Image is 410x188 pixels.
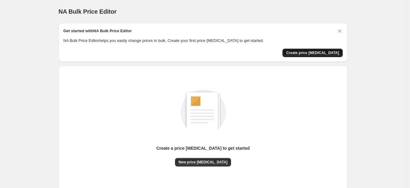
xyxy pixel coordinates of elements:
p: NA Bulk Price Editor helps you easily change prices in bulk. Create your first price [MEDICAL_DAT... [63,38,343,44]
button: Dismiss card [337,28,343,34]
button: Create price change job [282,49,343,57]
p: Create a price [MEDICAL_DATA] to get started [156,145,250,151]
span: New price [MEDICAL_DATA] [179,160,228,165]
button: New price [MEDICAL_DATA] [175,158,231,166]
span: NA Bulk Price Editor [58,8,117,15]
span: Create price [MEDICAL_DATA] [286,50,339,55]
h2: Get started with NA Bulk Price Editor [63,28,132,34]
